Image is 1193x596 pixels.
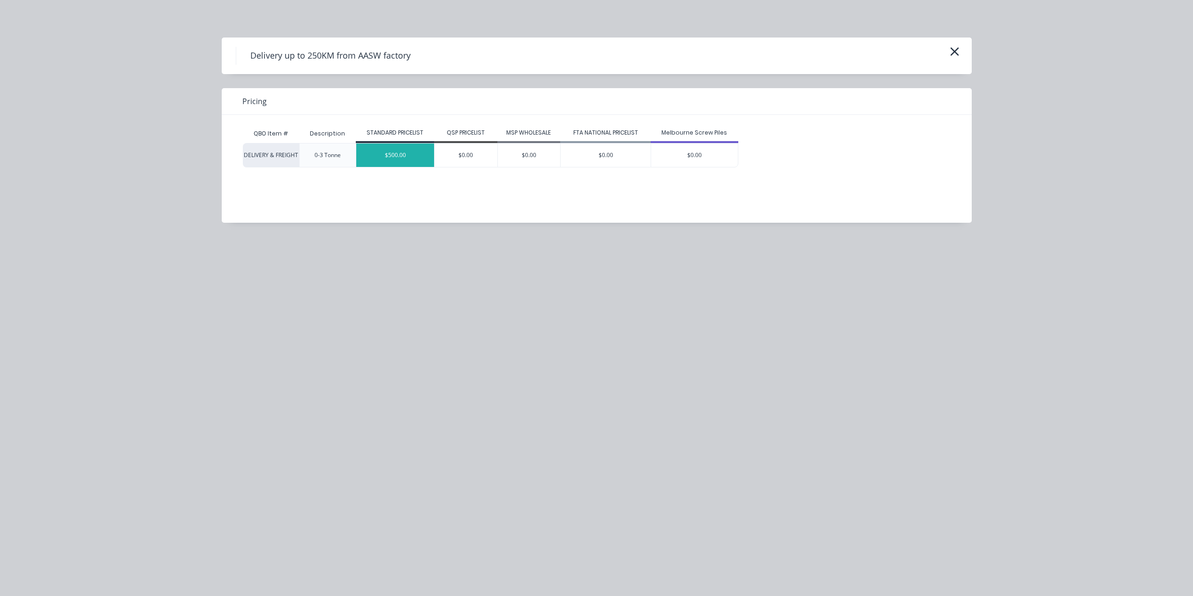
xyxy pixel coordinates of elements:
div: $0.00 [651,143,738,167]
div: $500.00 [356,143,434,167]
span: Pricing [242,96,267,107]
div: QSP PRICELIST [434,128,497,137]
div: MSP WHOLESALE [497,128,561,137]
div: 0-3 Tonne [315,151,341,159]
div: STANDARD PRICELIST [356,128,434,137]
h4: Delivery up to 250KM from AASW factory [236,47,425,65]
div: Melbourne Screw Piles [651,128,738,137]
div: FTA NATIONAL PRICELIST [560,128,651,137]
div: DELIVERY & FREIGHT [243,143,299,167]
div: QBO Item # [243,124,299,143]
div: $0.00 [498,143,561,167]
div: Description [302,122,353,145]
div: $0.00 [435,143,497,167]
div: $0.00 [561,143,651,167]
